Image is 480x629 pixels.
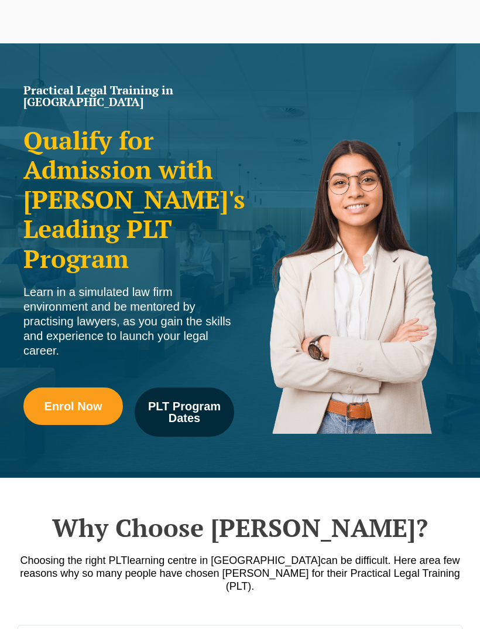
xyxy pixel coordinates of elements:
a: PLT Program Dates [135,387,234,437]
span: learning centre in [GEOGRAPHIC_DATA] [127,555,320,566]
h1: Practical Legal Training in [GEOGRAPHIC_DATA] [23,84,234,108]
div: Learn in a simulated law firm environment and be mentored by practising lawyers, as you gain the ... [23,285,234,358]
span: can be difficult. Here are [321,555,435,566]
a: Enrol Now [23,387,123,425]
span: Choosing the right PLT [20,555,127,566]
span: Enrol Now [44,400,102,412]
h2: Qualify for Admission with [PERSON_NAME]'s Leading PLT Program [23,125,234,273]
h2: Why Choose [PERSON_NAME]? [18,513,462,542]
span: PLT Program Dates [143,400,226,424]
p: a few reasons why so many people have chosen [PERSON_NAME] for their Practical Legal Training (PLT). [18,554,462,593]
